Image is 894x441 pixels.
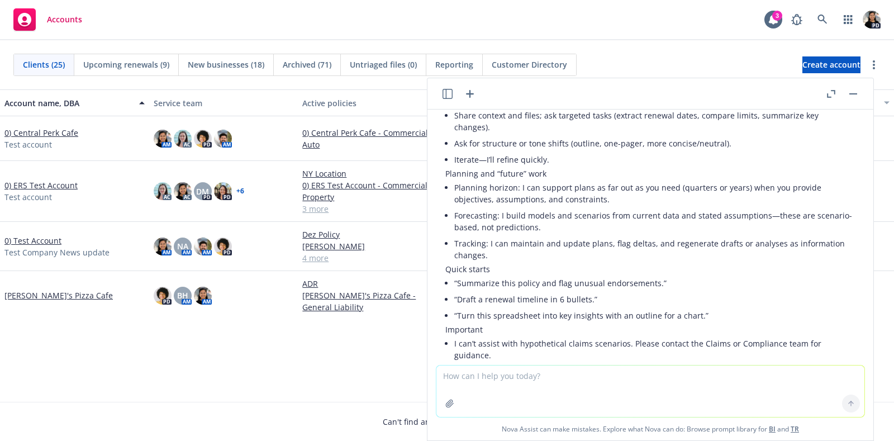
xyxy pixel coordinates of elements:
span: Test Company News update [4,246,110,258]
a: 0) ERS Test Account [4,179,78,191]
span: Can't find an account? [383,416,511,428]
li: Share context and files; ask targeted tasks (extract renewal dates, compare limits, summarize key... [454,107,855,135]
a: 0) Central Perk Cafe [4,127,78,139]
img: photo [174,130,192,148]
li: Tracking: I can maintain and update plans, flag deltas, and regenerate drafts or analyses as info... [454,235,855,263]
a: Accounts [9,4,87,35]
span: Test account [4,191,52,203]
div: Account name, DBA [4,97,132,109]
a: Dez Policy [302,229,443,240]
a: [PERSON_NAME]'s Pizza Cafe - General Liability [302,290,443,313]
a: BI [769,424,776,434]
a: TR [791,424,799,434]
a: ADR [302,278,443,290]
span: Create account [802,54,860,75]
li: “Summarize this policy and flag unusual endorsements.” [454,275,855,291]
li: “Draft a renewal timeline in 6 bullets.” [454,291,855,307]
span: Upcoming renewals (9) [83,59,169,70]
span: BH [177,290,188,301]
a: NY Location [302,168,443,179]
li: Forecasting: I build models and scenarios from current data and stated assumptions—these are scen... [454,207,855,235]
img: photo [154,130,172,148]
a: Switch app [837,8,859,31]
div: 3 [772,11,782,21]
span: DM [196,186,209,197]
a: Create account [802,56,860,73]
a: 3 more [302,203,443,215]
img: photo [154,287,172,305]
span: Test account [4,139,52,150]
span: NA [177,240,188,252]
li: I can’t assist with hypothetical claims scenarios. Please contact the Claims or Compliance team f... [454,335,855,363]
span: New businesses (18) [188,59,264,70]
a: 4 more [302,252,443,264]
li: Iterate—I’ll refine quickly. [454,151,855,168]
li: For general informational purposes only. For legal or compliance questions, please confirm with t... [454,363,855,391]
li: “Turn this spreadsheet into key insights with an outline for a chart.” [454,307,855,324]
img: photo [174,182,192,200]
p: Planning and “future” work [445,168,855,179]
span: Reporting [435,59,473,70]
p: Quick starts [445,263,855,275]
li: Planning horizon: I can support plans as far out as you need (quarters or years) when you provide... [454,179,855,207]
img: photo [194,130,212,148]
span: Archived (71) [283,59,331,70]
p: Important [445,324,855,335]
img: photo [214,130,232,148]
a: 0) Test Account [4,235,61,246]
a: [PERSON_NAME]'s Pizza Cafe [4,290,113,301]
a: + 6 [236,188,244,195]
span: Clients (25) [23,59,65,70]
img: photo [863,11,881,29]
img: photo [214,182,232,200]
img: photo [154,238,172,255]
a: 0) Central Perk Cafe - Commercial Auto [302,127,443,150]
a: more [867,58,881,72]
a: 0) ERS Test Account - Commercial Property [302,179,443,203]
img: photo [154,182,172,200]
li: Ask for structure or tone shifts (outline, one-pager, more concise/neutral). [454,135,855,151]
span: Customer Directory [492,59,567,70]
button: Active policies [298,89,447,116]
div: Active policies [302,97,443,109]
button: Service team [149,89,298,116]
img: photo [194,238,212,255]
span: Nova Assist can make mistakes. Explore what Nova can do: Browse prompt library for and [432,418,869,440]
a: Search [811,8,834,31]
div: Service team [154,97,294,109]
a: Report a Bug [786,8,808,31]
span: Accounts [47,15,82,24]
span: Untriaged files (0) [350,59,417,70]
img: photo [194,287,212,305]
a: [PERSON_NAME] [302,240,443,252]
img: photo [214,238,232,255]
